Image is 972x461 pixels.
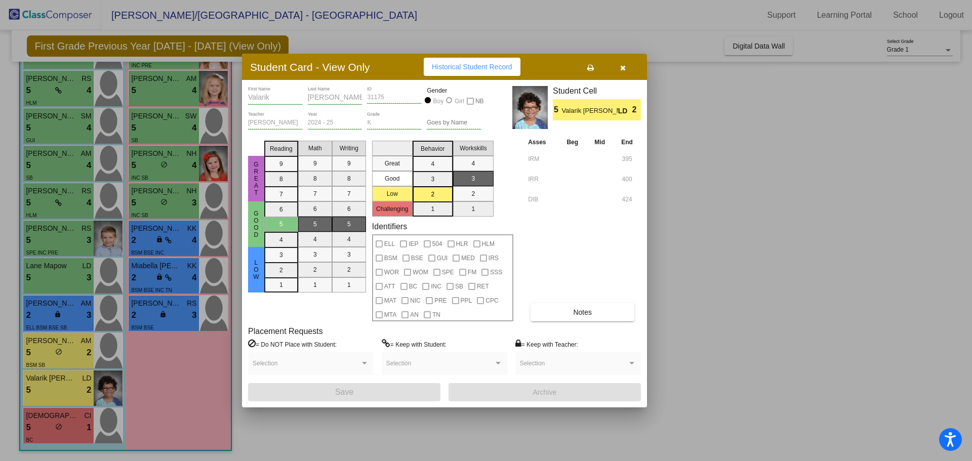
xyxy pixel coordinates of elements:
span: PRE [434,295,447,307]
span: AN [410,309,419,321]
span: 2 [632,104,641,116]
input: Enter ID [367,94,422,101]
button: Notes [531,303,634,321]
input: assessment [528,172,556,187]
span: BSM [384,252,397,264]
label: Placement Requests [248,326,323,336]
span: IRS [489,252,499,264]
span: ELL [384,238,395,250]
span: CPC [485,295,498,307]
input: assessment [528,192,556,207]
span: SB [455,280,463,292]
span: MED [461,252,475,264]
span: Save [335,388,353,396]
span: Historical Student Record [432,63,512,71]
span: 504 [432,238,442,250]
span: TN [432,309,440,321]
h3: Student Card - View Only [250,61,370,73]
span: Archive [533,388,557,396]
span: HLR [456,238,468,250]
th: Asses [525,137,558,148]
th: End [613,137,641,148]
span: GUI [437,252,448,264]
span: Good [252,210,261,238]
button: Historical Student Record [424,58,520,76]
span: Great [252,161,261,196]
input: teacher [248,119,303,127]
span: LD [618,106,632,116]
button: Save [248,383,440,401]
span: BSE [411,252,423,264]
button: Archive [449,383,641,401]
span: INC [431,280,441,292]
span: SPE [442,266,454,278]
label: = Do NOT Place with Student: [248,339,337,349]
input: assessment [528,151,556,166]
label: Identifiers [372,222,407,231]
span: 5 [553,104,561,116]
label: = Keep with Student: [382,339,447,349]
input: grade [367,119,422,127]
th: Beg [558,137,586,148]
span: FM [468,266,476,278]
input: year [308,119,362,127]
input: goes by name [427,119,481,127]
span: ATT [384,280,395,292]
h3: Student Cell [553,86,641,96]
span: SSS [490,266,502,278]
div: Boy [433,97,444,106]
div: Girl [454,97,464,106]
span: RET [477,280,489,292]
span: Valarik [PERSON_NAME] [561,106,618,116]
span: HLM [482,238,495,250]
th: Mid [586,137,613,148]
span: IEP [409,238,418,250]
span: NIC [410,295,421,307]
span: WOM [413,266,428,278]
span: PPL [461,295,472,307]
span: MAT [384,295,396,307]
mat-label: Gender [427,86,481,95]
span: Low [252,259,261,280]
span: BC [409,280,418,292]
label: = Keep with Teacher: [515,339,578,349]
span: WOR [384,266,399,278]
span: MTA [384,309,396,321]
span: NB [475,95,484,107]
span: Notes [573,308,592,316]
